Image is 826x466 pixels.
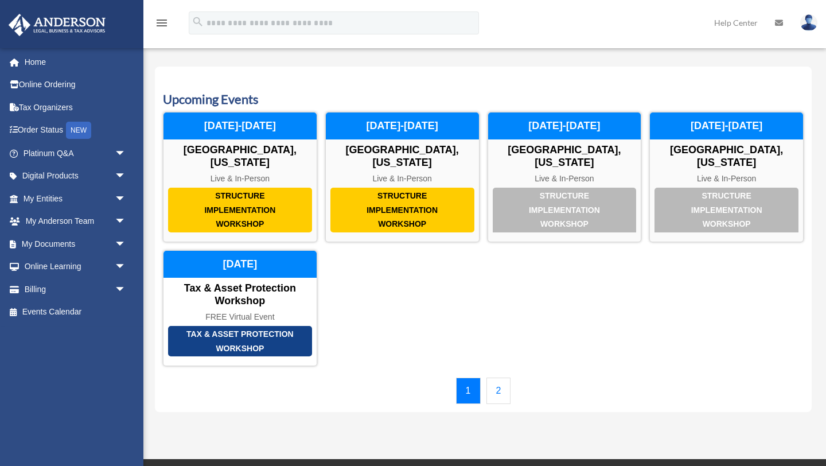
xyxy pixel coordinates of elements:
[8,210,143,233] a: My Anderson Teamarrow_drop_down
[115,255,138,279] span: arrow_drop_down
[488,144,641,169] div: [GEOGRAPHIC_DATA], [US_STATE]
[163,251,317,278] div: [DATE]
[649,112,804,242] a: Structure Implementation Workshop [GEOGRAPHIC_DATA], [US_STATE] Live & In-Person [DATE]-[DATE]
[326,174,479,184] div: Live & In-Person
[8,232,143,255] a: My Documentsarrow_drop_down
[8,278,143,301] a: Billingarrow_drop_down
[163,112,317,242] a: Structure Implementation Workshop [GEOGRAPHIC_DATA], [US_STATE] Live & In-Person [DATE]-[DATE]
[326,112,479,140] div: [DATE]-[DATE]
[115,232,138,256] span: arrow_drop_down
[8,142,143,165] a: Platinum Q&Aarrow_drop_down
[163,250,317,366] a: Tax & Asset Protection Workshop Tax & Asset Protection Workshop FREE Virtual Event [DATE]
[326,144,479,169] div: [GEOGRAPHIC_DATA], [US_STATE]
[8,51,143,73] a: Home
[115,278,138,301] span: arrow_drop_down
[163,174,317,184] div: Live & In-Person
[115,142,138,165] span: arrow_drop_down
[800,14,817,31] img: User Pic
[488,112,642,242] a: Structure Implementation Workshop [GEOGRAPHIC_DATA], [US_STATE] Live & In-Person [DATE]-[DATE]
[8,187,143,210] a: My Entitiesarrow_drop_down
[168,188,312,232] div: Structure Implementation Workshop
[163,91,804,108] h3: Upcoming Events
[163,112,317,140] div: [DATE]-[DATE]
[66,122,91,139] div: NEW
[163,312,317,322] div: FREE Virtual Event
[163,144,317,169] div: [GEOGRAPHIC_DATA], [US_STATE]
[654,188,798,232] div: Structure Implementation Workshop
[650,174,803,184] div: Live & In-Person
[155,16,169,30] i: menu
[8,119,143,142] a: Order StatusNEW
[8,96,143,119] a: Tax Organizers
[115,187,138,211] span: arrow_drop_down
[488,174,641,184] div: Live & In-Person
[456,378,481,404] a: 1
[650,144,803,169] div: [GEOGRAPHIC_DATA], [US_STATE]
[155,20,169,30] a: menu
[8,165,143,188] a: Digital Productsarrow_drop_down
[650,112,803,140] div: [DATE]-[DATE]
[192,15,204,28] i: search
[325,112,480,242] a: Structure Implementation Workshop [GEOGRAPHIC_DATA], [US_STATE] Live & In-Person [DATE]-[DATE]
[168,326,312,356] div: Tax & Asset Protection Workshop
[5,14,109,36] img: Anderson Advisors Platinum Portal
[115,165,138,188] span: arrow_drop_down
[488,112,641,140] div: [DATE]-[DATE]
[8,301,138,324] a: Events Calendar
[163,282,317,307] div: Tax & Asset Protection Workshop
[8,255,143,278] a: Online Learningarrow_drop_down
[486,378,511,404] a: 2
[8,73,143,96] a: Online Ordering
[115,210,138,234] span: arrow_drop_down
[493,188,637,232] div: Structure Implementation Workshop
[330,188,474,232] div: Structure Implementation Workshop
